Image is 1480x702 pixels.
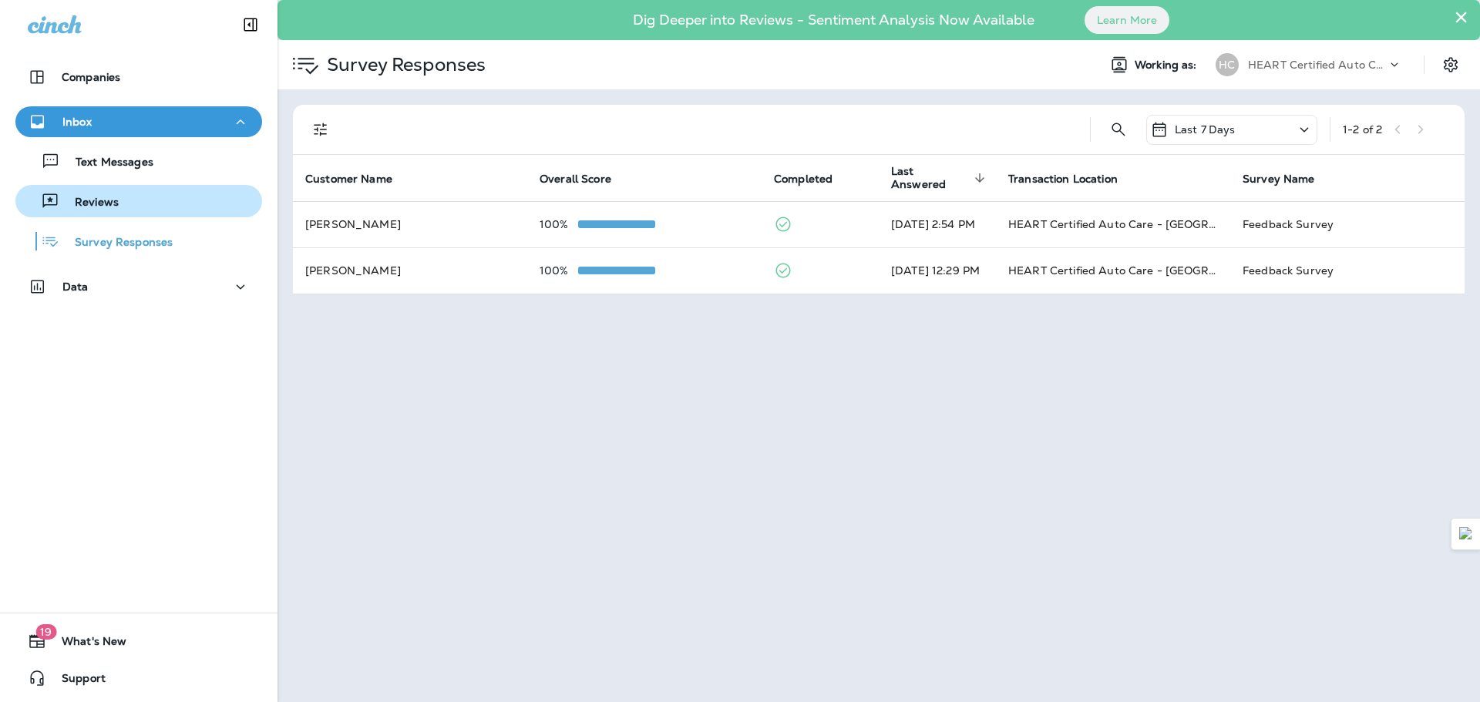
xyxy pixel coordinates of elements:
span: Customer Name [305,173,392,186]
p: 100% [540,218,578,230]
span: Support [46,672,106,690]
button: Reviews [15,185,262,217]
button: Filters [305,114,336,145]
button: Close [1454,5,1468,29]
button: Search Survey Responses [1103,114,1134,145]
button: Learn More [1085,6,1169,34]
td: [PERSON_NAME] [293,247,527,294]
span: Survey Name [1243,173,1315,186]
span: Completed [774,172,853,186]
button: Support [15,663,262,694]
p: Inbox [62,116,92,128]
span: What's New [46,635,126,653]
p: 100% [540,264,578,277]
img: Detect Auto [1459,527,1473,541]
p: Companies [62,71,120,83]
p: Survey Responses [59,236,173,250]
div: HC [1216,53,1239,76]
td: [DATE] 12:29 PM [879,247,996,294]
button: Companies [15,62,262,92]
button: 19What's New [15,626,262,657]
p: Text Messages [60,156,153,170]
p: HEART Certified Auto Care [1248,59,1387,71]
div: 1 - 2 of 2 [1343,123,1382,136]
span: Last Answered [891,165,990,191]
td: [DATE] 2:54 PM [879,201,996,247]
span: Completed [774,173,832,186]
span: 19 [35,624,56,640]
span: Working as: [1135,59,1200,72]
button: Text Messages [15,145,262,177]
p: Last 7 Days [1175,123,1236,136]
button: Data [15,271,262,302]
td: [PERSON_NAME] [293,201,527,247]
p: Survey Responses [321,53,486,76]
span: Overall Score [540,172,631,186]
td: Feedback Survey [1230,201,1465,247]
td: Feedback Survey [1230,247,1465,294]
span: Last Answered [891,165,970,191]
p: Reviews [59,196,119,210]
span: Transaction Location [1008,172,1138,186]
button: Inbox [15,106,262,137]
p: Dig Deeper into Reviews - Sentiment Analysis Now Available [588,18,1079,22]
button: Collapse Sidebar [229,9,272,40]
td: HEART Certified Auto Care - [GEOGRAPHIC_DATA] [996,201,1230,247]
span: Transaction Location [1008,173,1118,186]
span: Customer Name [305,172,412,186]
button: Settings [1437,51,1465,79]
span: Overall Score [540,173,611,186]
span: Survey Name [1243,172,1335,186]
button: Survey Responses [15,225,262,257]
p: Data [62,280,89,293]
td: HEART Certified Auto Care - [GEOGRAPHIC_DATA] [996,247,1230,294]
